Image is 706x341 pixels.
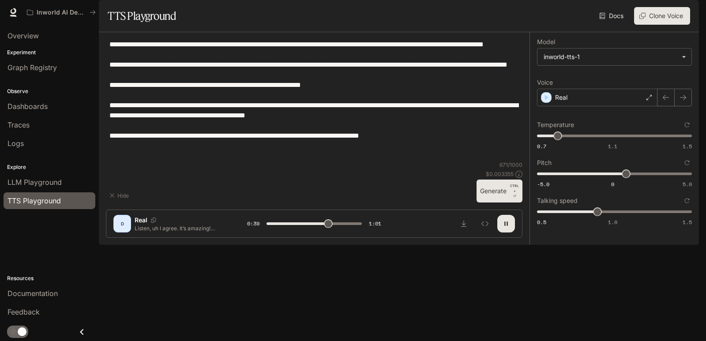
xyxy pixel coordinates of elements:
p: ⏎ [510,183,519,199]
p: Listen, uh I agree. It’s amazing! Like… I know my father made a lot of promises, you know, to the... [135,225,226,232]
span: 1:01 [369,219,381,228]
button: All workspaces [23,4,100,21]
h1: TTS Playground [108,7,176,25]
div: D [115,217,129,231]
span: 0:39 [247,219,259,228]
p: Real [135,216,147,225]
a: Docs [597,7,627,25]
p: Voice [537,79,553,86]
button: Copy Voice ID [147,217,160,223]
p: Real [555,93,567,102]
span: -5.0 [537,180,549,188]
button: Reset to default [682,120,692,130]
span: 1.5 [683,218,692,226]
button: Hide [106,188,134,202]
p: Temperature [537,122,574,128]
span: 5.0 [683,180,692,188]
p: Model [537,39,555,45]
button: Download audio [455,215,473,232]
button: Reset to default [682,158,692,168]
div: inworld-tts-1 [537,49,691,65]
button: GenerateCTRL +⏎ [477,180,522,202]
span: 1.1 [608,142,617,150]
p: CTRL + [510,183,519,194]
p: Pitch [537,160,552,166]
span: 1.0 [608,218,617,226]
span: 0 [611,180,614,188]
span: 1.5 [683,142,692,150]
span: 0.7 [537,142,546,150]
div: inworld-tts-1 [544,52,677,61]
p: Inworld AI Demos [37,9,86,16]
button: Clone Voice [634,7,690,25]
p: Talking speed [537,198,578,204]
span: 0.5 [537,218,546,226]
button: Reset to default [682,196,692,206]
button: Inspect [476,215,494,232]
